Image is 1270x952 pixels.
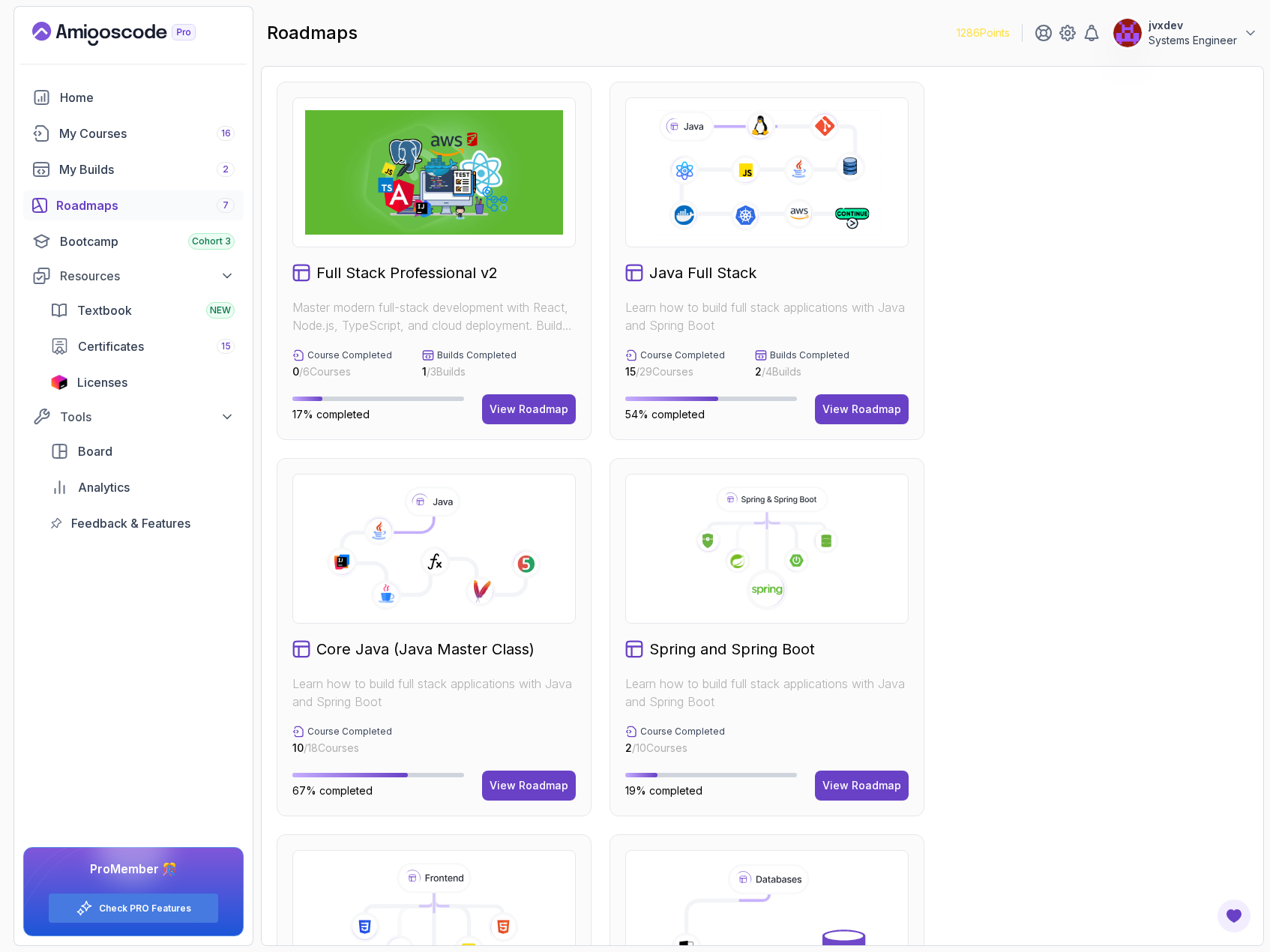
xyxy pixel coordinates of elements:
h2: Core Java (Java Master Class) [316,639,535,660]
div: My Builds [59,160,235,178]
a: courses [23,118,244,148]
div: Roadmaps [56,196,235,214]
span: 19% completed [625,784,702,797]
span: 54% completed [625,408,705,421]
p: Course Completed [640,349,725,361]
a: builds [23,154,244,184]
button: Check PRO Features [48,893,219,924]
span: Certificates [78,337,144,355]
div: Home [60,88,235,106]
span: 7 [223,199,229,211]
p: Builds Completed [437,349,517,361]
p: / 6 Courses [292,364,392,379]
p: Course Completed [307,349,392,361]
span: 16 [221,127,231,139]
button: Open Feedback Button [1216,898,1252,934]
p: 1286 Points [957,25,1010,40]
h2: Spring and Spring Boot [649,639,815,660]
p: / 29 Courses [625,364,725,379]
a: bootcamp [23,226,244,256]
a: roadmaps [23,190,244,220]
h2: Java Full Stack [649,262,756,283]
img: user profile image [1113,19,1142,47]
img: jetbrains icon [50,375,68,390]
a: textbook [41,295,244,325]
span: 17% completed [292,408,370,421]
a: home [23,82,244,112]
a: analytics [41,472,244,502]
div: Tools [60,408,235,426]
a: licenses [41,367,244,397]
button: View Roadmap [482,771,576,801]
span: 1 [422,365,427,378]
span: Licenses [77,373,127,391]
button: View Roadmap [815,771,909,801]
span: Textbook [77,301,132,319]
p: Learn how to build full stack applications with Java and Spring Boot [292,675,576,711]
span: 67% completed [292,784,373,797]
a: Check PRO Features [99,903,191,915]
span: 10 [292,741,304,754]
p: / 18 Courses [292,741,392,756]
a: certificates [41,331,244,361]
button: user profile imagejvxdevSystems Engineer [1113,18,1258,48]
button: Tools [23,403,244,430]
h2: roadmaps [267,21,358,45]
div: Bootcamp [60,232,235,250]
span: 2 [755,365,762,378]
span: Feedback & Features [71,514,190,532]
span: 15 [221,340,231,352]
span: Cohort 3 [192,235,231,247]
h2: Full Stack Professional v2 [316,262,498,283]
p: Builds Completed [770,349,849,361]
span: Board [78,442,112,460]
p: Course Completed [640,726,725,738]
a: feedback [41,508,244,538]
p: Systems Engineer [1149,33,1237,48]
span: 0 [292,365,299,378]
p: Master modern full-stack development with React, Node.js, TypeScript, and cloud deployment. Build... [292,298,576,334]
div: View Roadmap [822,778,901,793]
p: Learn how to build full stack applications with Java and Spring Boot [625,675,909,711]
div: View Roadmap [490,778,568,793]
span: NEW [210,304,231,316]
p: jvxdev [1149,18,1237,33]
div: Resources [60,267,235,285]
div: View Roadmap [490,402,568,417]
a: board [41,436,244,466]
button: View Roadmap [482,394,576,424]
div: View Roadmap [822,402,901,417]
span: 2 [223,163,229,175]
img: Full Stack Professional v2 [305,110,563,235]
button: Resources [23,262,244,289]
div: My Courses [59,124,235,142]
a: Landing page [32,22,230,46]
p: Course Completed [307,726,392,738]
p: / 10 Courses [625,741,725,756]
p: / 3 Builds [422,364,517,379]
span: Analytics [78,478,130,496]
p: / 4 Builds [755,364,849,379]
p: Learn how to build full stack applications with Java and Spring Boot [625,298,909,334]
span: 2 [625,741,632,754]
span: 15 [625,365,636,378]
button: View Roadmap [815,394,909,424]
